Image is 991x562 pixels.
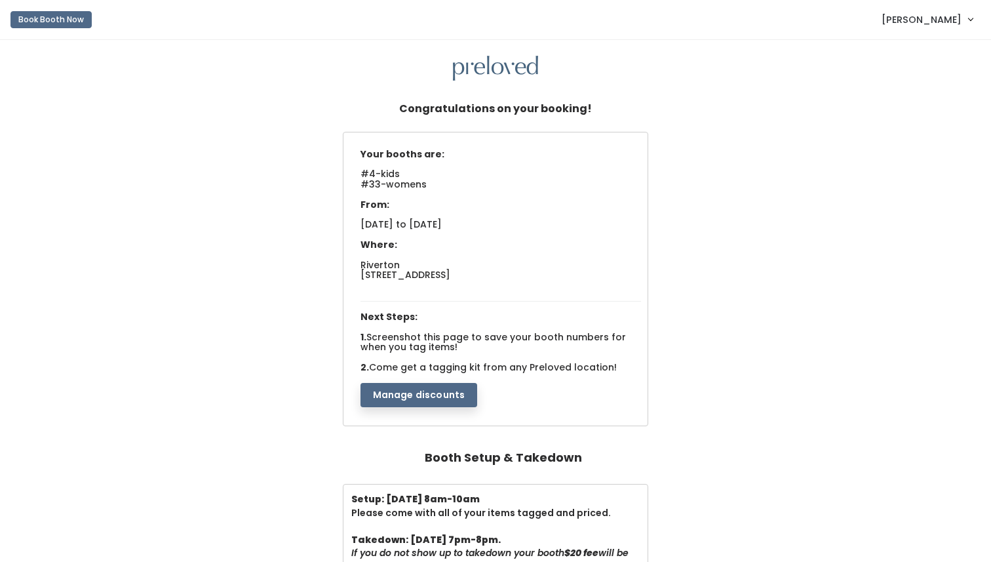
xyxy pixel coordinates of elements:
[360,331,626,353] span: Screenshot this page to save your booth numbers for when you tag items!
[360,388,478,401] a: Manage discounts
[360,383,478,408] button: Manage discounts
[10,11,92,28] button: Book Booth Now
[868,5,986,33] a: [PERSON_NAME]
[399,96,592,121] h5: Congratulations on your booking!
[351,533,501,546] b: Takedown: [DATE] 7pm-8pm.
[10,5,92,34] a: Book Booth Now
[360,310,418,323] span: Next Steps:
[354,143,648,408] div: 1. 2.
[369,361,617,374] span: Come get a tagging kit from any Preloved location!
[360,198,389,211] span: From:
[360,218,442,231] span: [DATE] to [DATE]
[360,238,397,251] span: Where:
[360,258,450,281] span: Riverton [STREET_ADDRESS]
[360,178,427,199] span: #33-womens
[360,148,444,161] span: Your booths are:
[882,12,962,27] span: [PERSON_NAME]
[453,56,538,81] img: preloved logo
[425,445,582,471] h4: Booth Setup & Takedown
[351,492,480,506] b: Setup: [DATE] 8am-10am
[360,167,400,188] span: #4-kids
[564,546,598,559] b: $20 fee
